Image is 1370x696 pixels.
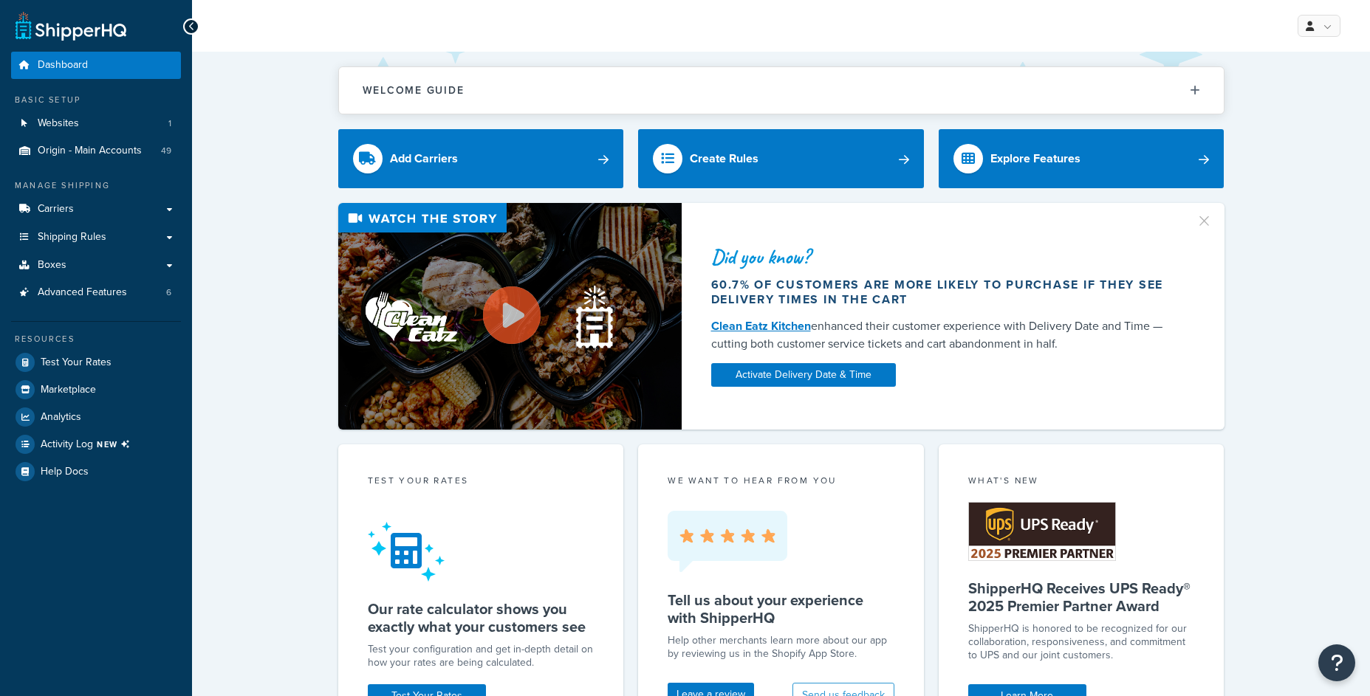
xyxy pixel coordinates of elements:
div: Create Rules [690,148,758,169]
a: Carriers [11,196,181,223]
div: 60.7% of customers are more likely to purchase if they see delivery times in the cart [711,278,1178,307]
div: Basic Setup [11,94,181,106]
p: ShipperHQ is honored to be recognized for our collaboration, responsiveness, and commitment to UP... [968,622,1195,662]
span: 6 [166,286,171,299]
img: Video thumbnail [338,203,682,430]
span: Boxes [38,259,66,272]
span: 49 [161,145,171,157]
a: Analytics [11,404,181,430]
span: 1 [168,117,171,130]
button: Open Resource Center [1318,644,1355,681]
a: Boxes [11,252,181,279]
span: Advanced Features [38,286,127,299]
a: Activity LogNEW [11,431,181,458]
h2: Welcome Guide [363,85,465,96]
span: Marketplace [41,384,96,396]
a: Explore Features [939,129,1225,188]
a: Marketplace [11,376,181,403]
a: Clean Eatz Kitchen [711,317,811,334]
div: Test your rates [368,474,595,491]
li: Origin - Main Accounts [11,137,181,165]
li: Websites [11,110,181,137]
span: Websites [38,117,79,130]
a: Websites1 [11,110,181,137]
span: Shipping Rules [38,231,106,244]
h5: Tell us about your experience with ShipperHQ [668,591,894,627]
span: Carriers [38,203,74,216]
a: Create Rules [638,129,924,188]
a: Dashboard [11,52,181,79]
a: Help Docs [11,458,181,485]
span: Help Docs [41,466,89,478]
p: Help other merchants learn more about our app by reviewing us in the Shopify App Store. [668,634,894,661]
div: Test your configuration and get in-depth detail on how your rates are being calculated. [368,643,595,669]
li: Advanced Features [11,279,181,306]
a: Activate Delivery Date & Time [711,363,896,387]
span: NEW [97,438,136,450]
div: Explore Features [990,148,1080,169]
p: we want to hear from you [668,474,894,487]
a: Test Your Rates [11,349,181,376]
div: What's New [968,474,1195,491]
div: enhanced their customer experience with Delivery Date and Time — cutting both customer service ti... [711,317,1178,353]
span: Origin - Main Accounts [38,145,142,157]
span: Test Your Rates [41,356,112,369]
span: Analytics [41,411,81,424]
button: Welcome Guide [339,67,1224,114]
div: Did you know? [711,247,1178,267]
span: Activity Log [41,435,136,454]
h5: Our rate calculator shows you exactly what your customers see [368,600,595,635]
li: [object Object] [11,431,181,458]
div: Manage Shipping [11,179,181,192]
a: Origin - Main Accounts49 [11,137,181,165]
a: Add Carriers [338,129,624,188]
a: Shipping Rules [11,224,181,251]
div: Add Carriers [390,148,458,169]
h5: ShipperHQ Receives UPS Ready® 2025 Premier Partner Award [968,579,1195,615]
div: Resources [11,333,181,345]
span: Dashboard [38,59,88,72]
a: Advanced Features6 [11,279,181,306]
